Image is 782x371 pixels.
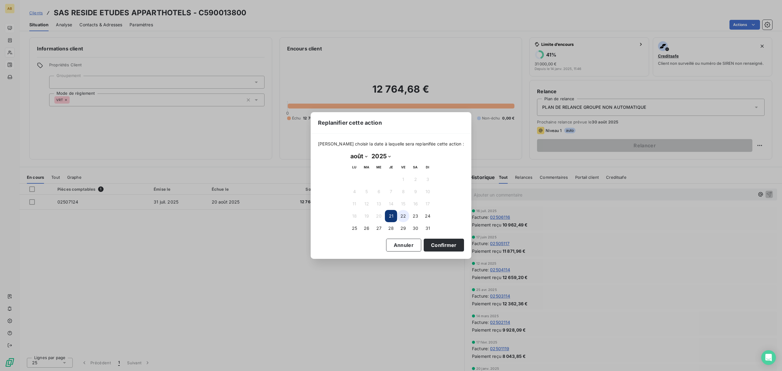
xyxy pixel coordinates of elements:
[409,185,422,198] button: 9
[348,210,360,222] button: 18
[318,141,464,147] span: [PERSON_NAME] choisir la date à laquelle sera replanifée cette action :
[386,239,421,252] button: Annuler
[373,222,385,234] button: 27
[397,222,409,234] button: 29
[422,210,434,222] button: 24
[348,198,360,210] button: 11
[409,161,422,173] th: samedi
[373,161,385,173] th: mercredi
[360,161,373,173] th: mardi
[373,185,385,198] button: 6
[385,210,397,222] button: 21
[360,210,373,222] button: 19
[422,173,434,185] button: 3
[373,198,385,210] button: 13
[360,185,373,198] button: 5
[397,161,409,173] th: vendredi
[348,222,360,234] button: 25
[397,210,409,222] button: 22
[385,222,397,234] button: 28
[397,173,409,185] button: 1
[422,161,434,173] th: dimanche
[348,185,360,198] button: 4
[360,222,373,234] button: 26
[409,210,422,222] button: 23
[397,198,409,210] button: 15
[360,198,373,210] button: 12
[385,185,397,198] button: 7
[409,173,422,185] button: 2
[409,222,422,234] button: 30
[422,198,434,210] button: 17
[348,161,360,173] th: lundi
[422,185,434,198] button: 10
[424,239,464,252] button: Confirmer
[318,119,382,127] span: Replanifier cette action
[422,222,434,234] button: 31
[409,198,422,210] button: 16
[385,161,397,173] th: jeudi
[397,185,409,198] button: 8
[385,198,397,210] button: 14
[761,350,776,365] div: Open Intercom Messenger
[373,210,385,222] button: 20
